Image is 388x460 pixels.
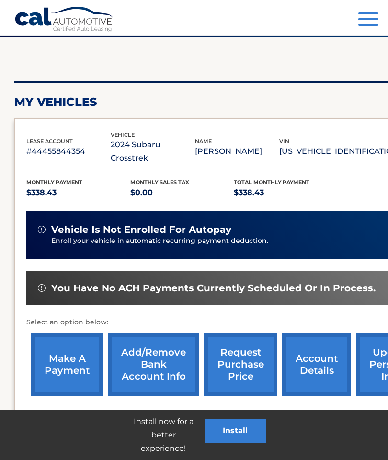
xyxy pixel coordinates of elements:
p: [PERSON_NAME] [195,145,279,158]
span: Monthly Payment [26,179,82,185]
span: You have no ACH payments currently scheduled or in process. [51,282,376,294]
span: Monthly sales Tax [130,179,189,185]
span: Total Monthly Payment [234,179,309,185]
img: alert-white.svg [38,284,46,292]
p: 2024 Subaru Crosstrek [111,138,195,165]
a: request purchase price [204,333,277,396]
a: Add/Remove bank account info [108,333,199,396]
p: $0.00 [130,186,234,199]
p: Install now for a better experience! [122,415,205,455]
span: name [195,138,212,145]
p: $338.43 [26,186,130,199]
button: Install [205,419,266,443]
span: vin [279,138,289,145]
a: make a payment [31,333,103,396]
span: lease account [26,138,73,145]
img: alert-white.svg [38,226,46,233]
span: vehicle [111,131,135,138]
a: Cal Automotive [14,6,115,34]
span: vehicle is not enrolled for autopay [51,224,231,236]
button: Menu [358,12,378,28]
p: #44455844354 [26,145,111,158]
h2: my vehicles [14,95,97,109]
a: account details [282,333,351,396]
p: $338.43 [234,186,338,199]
